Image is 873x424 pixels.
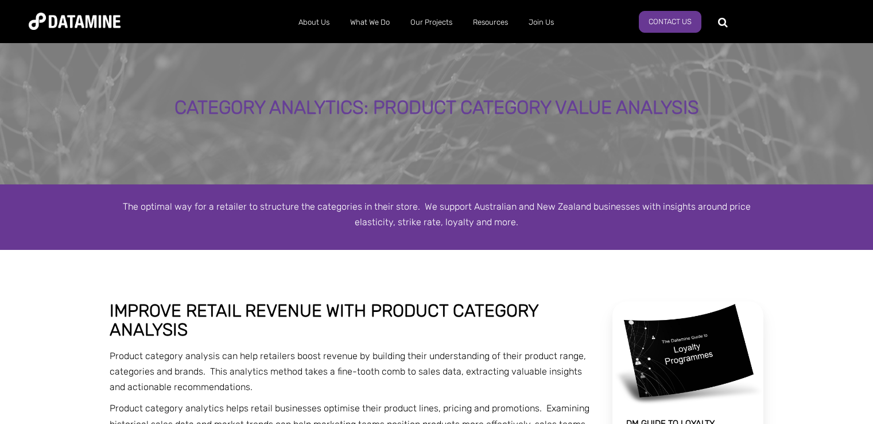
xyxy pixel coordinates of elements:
[110,199,764,230] p: The optimal way for a retailer to structure the categories in their store. We support Australian ...
[288,7,340,37] a: About Us
[340,7,400,37] a: What We Do
[639,11,701,33] a: Contact Us
[518,7,564,37] a: Join Us
[110,350,586,392] span: Product category analysis can help retailers boost revenue by building their understanding of the...
[400,7,463,37] a: Our Projects
[110,300,538,340] span: Improve retail revenue with product category analysis
[463,7,518,37] a: Resources
[29,13,121,30] img: Datamine
[102,98,771,118] div: Category Analytics: Product Category Value Analysis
